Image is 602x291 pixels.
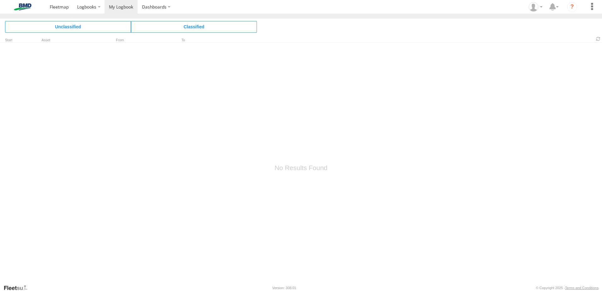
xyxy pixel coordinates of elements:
a: Terms and Conditions [565,286,599,290]
div: © Copyright 2025 - [536,286,599,290]
img: bmd-logo.svg [6,3,39,10]
i: ? [567,2,577,12]
div: From [107,39,170,42]
a: Visit our Website [3,285,32,291]
div: Version: 308.01 [272,286,296,290]
div: Click to Sort [5,39,24,42]
div: To [173,39,236,42]
div: Asset [42,39,105,42]
span: Click to view Unclassified Trips [5,21,131,32]
div: Craig Blacker [526,2,545,12]
span: Refresh [594,36,602,42]
span: Click to view Classified Trips [131,21,257,32]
